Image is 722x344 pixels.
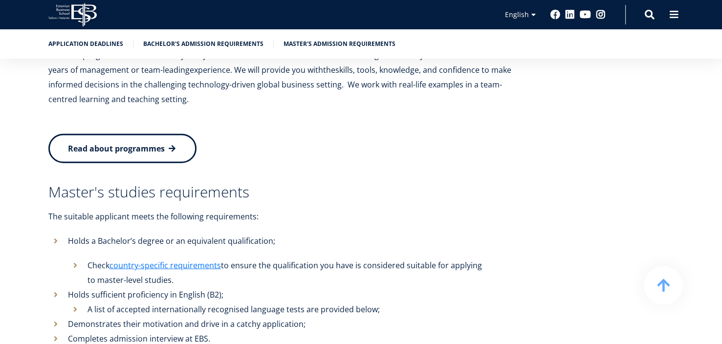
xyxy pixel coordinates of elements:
p: The MBA programme is suitable for you if you do not come from a business studies background and y... [48,48,513,107]
a: Master's admission requirements [284,39,395,49]
a: Linkedin [565,10,575,20]
span: Read about programmes [68,143,165,154]
b: leading [163,64,190,75]
a: Facebook [550,10,560,20]
li: Holds sufficient proficiency in English (B2); [48,287,513,317]
a: Read about programmes [48,134,197,163]
a: Application deadlines [48,39,123,49]
li: A list of accepted internationally recognised language tests are provided below; [68,302,513,317]
p: Holds a Bachelor’s degree or an equivalent qualification; [68,234,513,248]
li: Demonstrates their motivation and drive in a catchy application; [48,317,513,331]
a: Youtube [580,10,591,20]
b: the [323,64,335,75]
p: The suitable applicant meets the following requirements: [48,209,513,224]
a: country-specific requirements [109,258,221,273]
a: Instagram [596,10,606,20]
h3: Master's studies requirements [48,185,513,199]
a: Bachelor's admission requirements [143,39,263,49]
p: Check to ensure the qualification you have is considered suitable for applying to master-level st... [88,258,513,287]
